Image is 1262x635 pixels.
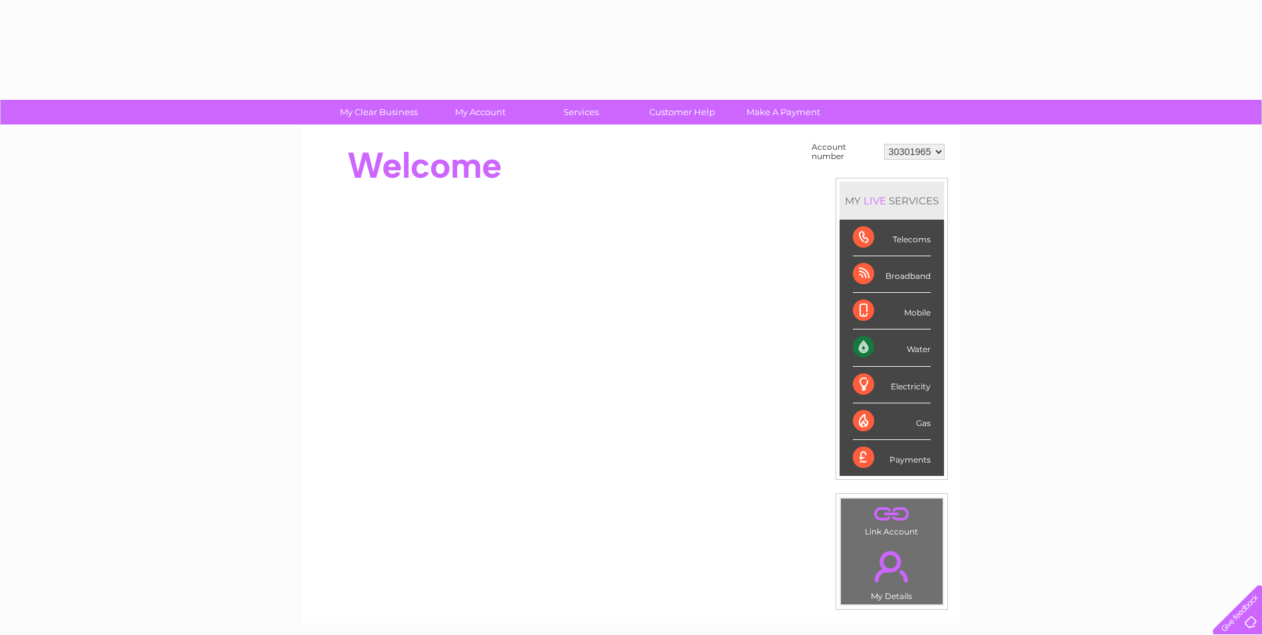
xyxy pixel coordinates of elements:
td: Account number [808,139,881,164]
a: My Clear Business [324,100,434,124]
td: My Details [840,540,943,605]
div: Water [853,329,931,366]
div: Mobile [853,293,931,329]
a: Services [526,100,636,124]
a: . [844,543,939,590]
a: Make A Payment [728,100,838,124]
div: MY SERVICES [840,182,944,220]
div: LIVE [861,194,889,207]
a: Customer Help [627,100,737,124]
a: . [844,502,939,525]
div: Electricity [853,367,931,403]
div: Telecoms [853,220,931,256]
div: Payments [853,440,931,476]
div: Gas [853,403,931,440]
div: Broadband [853,256,931,293]
td: Link Account [840,498,943,540]
a: My Account [425,100,535,124]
